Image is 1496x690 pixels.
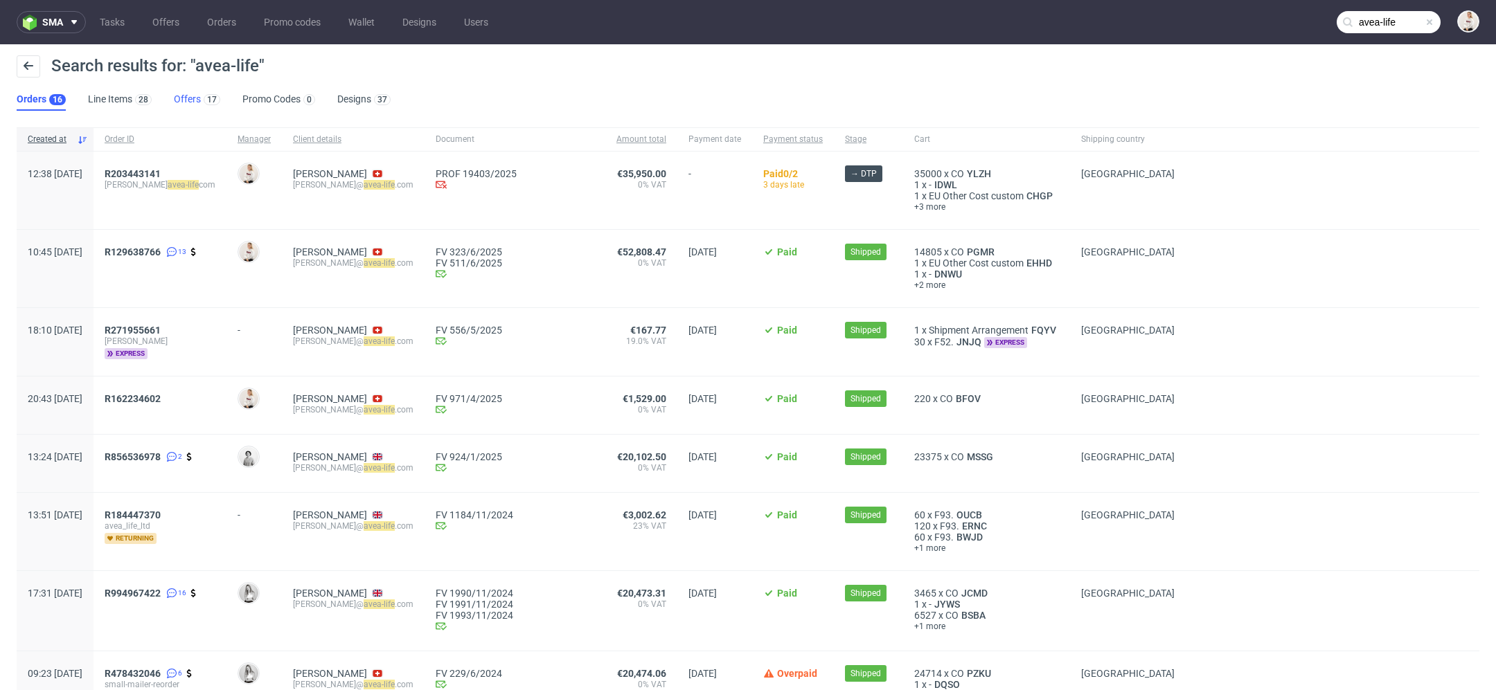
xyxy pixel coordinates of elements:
[688,509,717,520] span: [DATE]
[914,679,1059,690] div: x
[914,246,1059,257] div: x
[1081,168,1175,179] span: [GEOGRAPHIC_DATA]
[964,668,994,679] span: PZKU
[17,89,66,111] a: Orders16
[1081,509,1175,520] span: [GEOGRAPHIC_DATA]
[688,134,741,145] span: Payment date
[777,588,797,599] span: Paid
[763,168,783,179] span: Paid
[105,533,157,544] span: returning
[105,134,215,145] span: Order ID
[293,679,413,690] div: [PERSON_NAME]@ .com
[436,451,594,462] a: FV 924/1/2025
[929,190,1024,201] span: EU Other Cost custom
[28,668,82,679] span: 09:23 [DATE]
[436,134,594,145] span: Document
[777,325,797,336] span: Paid
[293,520,413,532] div: [PERSON_NAME]@ .com
[168,180,199,190] mark: avea-life
[293,668,367,679] a: [PERSON_NAME]
[105,509,163,520] a: R184447370
[238,319,271,336] div: -
[959,588,990,599] a: JCMD
[934,532,954,543] span: F93.
[616,599,666,610] span: 0% VAT
[436,599,594,610] a: FV 1991/11/2024
[105,588,161,599] span: R994967422
[763,180,804,190] span: 3 days late
[964,246,997,257] span: PGMR
[964,168,994,179] span: YLZH
[763,134,823,145] span: Payment status
[914,543,1059,554] a: +1 more
[105,246,161,257] span: R129638766
[53,95,62,105] div: 16
[914,257,1059,269] div: x
[914,509,1059,520] div: x
[914,393,931,404] span: 220
[914,610,1059,621] div: x
[436,668,594,679] a: FV 229/6/2024
[293,404,413,415] div: [PERSON_NAME]@ .com
[914,201,1059,212] span: +3 more
[1081,451,1175,462] span: [GEOGRAPHIC_DATA]
[851,451,881,463] span: Shipped
[178,588,186,599] span: 16
[174,89,220,111] a: Offers17
[929,599,932,610] span: -
[105,668,161,679] span: R478432046
[394,11,445,33] a: Designs
[914,621,1059,632] span: +1 more
[293,588,367,599] a: [PERSON_NAME]
[851,667,881,680] span: Shipped
[914,257,920,269] span: 1
[932,179,960,190] a: IDWL
[105,588,163,599] a: R994967422
[914,280,1059,291] a: +2 more
[163,451,182,462] a: 2
[932,269,965,280] a: DNWU
[256,11,329,33] a: Promo codes
[105,393,163,404] a: R162234602
[984,337,1027,348] span: express
[851,587,881,599] span: Shipped
[914,451,1059,462] div: x
[239,389,258,408] img: Mari Fok
[242,89,315,111] a: Promo Codes0
[1081,134,1175,145] span: Shipping country
[293,336,413,347] div: [PERSON_NAME]@ .com
[914,325,1059,336] div: x
[105,509,161,520] span: R184447370
[28,451,82,462] span: 13:24 [DATE]
[293,393,367,404] a: [PERSON_NAME]
[23,15,42,30] img: logo
[954,509,985,520] span: OUCB
[105,246,163,257] a: R129638766
[163,668,182,679] a: 6
[688,588,717,599] span: [DATE]
[914,599,1059,610] div: x
[932,679,963,690] a: DQSO
[617,168,666,179] span: €35,950.00
[914,520,931,532] span: 120
[914,246,942,257] span: 14805
[364,463,395,473] mark: avea-life
[951,451,964,462] span: CO
[436,257,594,269] a: FV 511/6/2025
[28,246,82,257] span: 10:45 [DATE]
[929,269,932,280] span: -
[929,679,932,690] span: -
[293,451,367,462] a: [PERSON_NAME]
[178,451,182,462] span: 2
[436,246,594,257] a: FV 323/6/2025
[932,599,963,610] a: JYWS
[436,588,594,599] a: FV 1990/11/2024
[139,95,148,105] div: 28
[954,532,986,543] a: BWJD
[340,11,383,33] a: Wallet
